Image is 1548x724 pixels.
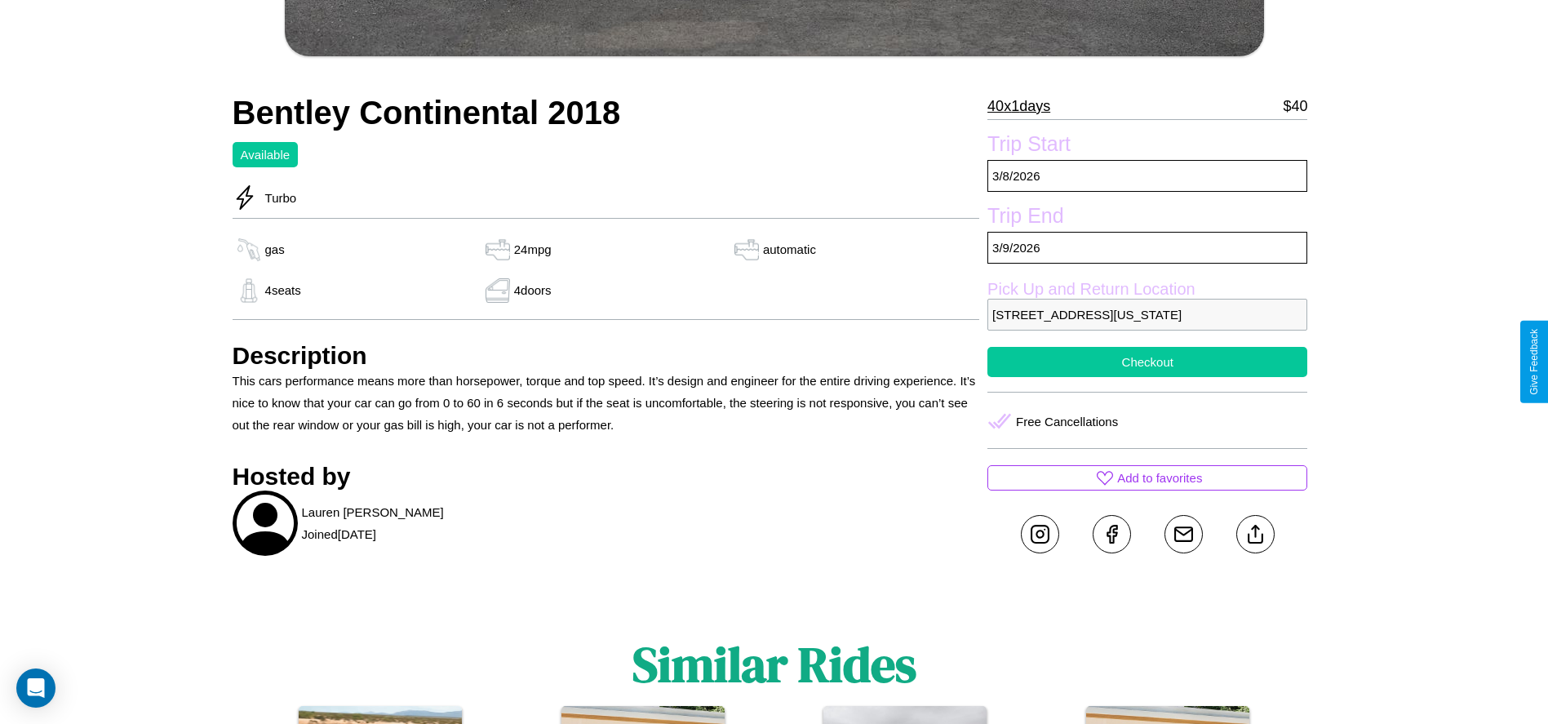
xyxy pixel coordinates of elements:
[987,93,1050,119] p: 40 x 1 days
[987,347,1307,377] button: Checkout
[632,631,916,698] h1: Similar Rides
[730,238,763,262] img: gas
[987,465,1307,491] button: Add to favorites
[987,280,1307,299] label: Pick Up and Return Location
[16,668,55,708] div: Open Intercom Messenger
[1117,467,1202,489] p: Add to favorites
[481,238,514,262] img: gas
[763,238,816,260] p: automatic
[257,187,297,209] p: Turbo
[987,299,1307,331] p: [STREET_ADDRESS][US_STATE]
[265,238,285,260] p: gas
[302,501,444,523] p: Lauren [PERSON_NAME]
[987,160,1307,192] p: 3 / 8 / 2026
[233,463,980,491] h3: Hosted by
[233,278,265,303] img: gas
[233,95,980,131] h2: Bentley Continental 2018
[514,238,552,260] p: 24 mpg
[1016,411,1118,433] p: Free Cancellations
[1283,93,1307,119] p: $ 40
[265,279,301,301] p: 4 seats
[987,232,1307,264] p: 3 / 9 / 2026
[233,370,980,436] p: This cars performance means more than horsepower, torque and top speed. It’s design and engineer ...
[233,238,265,262] img: gas
[302,523,376,545] p: Joined [DATE]
[514,279,552,301] p: 4 doors
[241,144,291,166] p: Available
[233,342,980,370] h3: Description
[987,132,1307,160] label: Trip Start
[987,204,1307,232] label: Trip End
[481,278,514,303] img: gas
[1528,329,1540,395] div: Give Feedback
